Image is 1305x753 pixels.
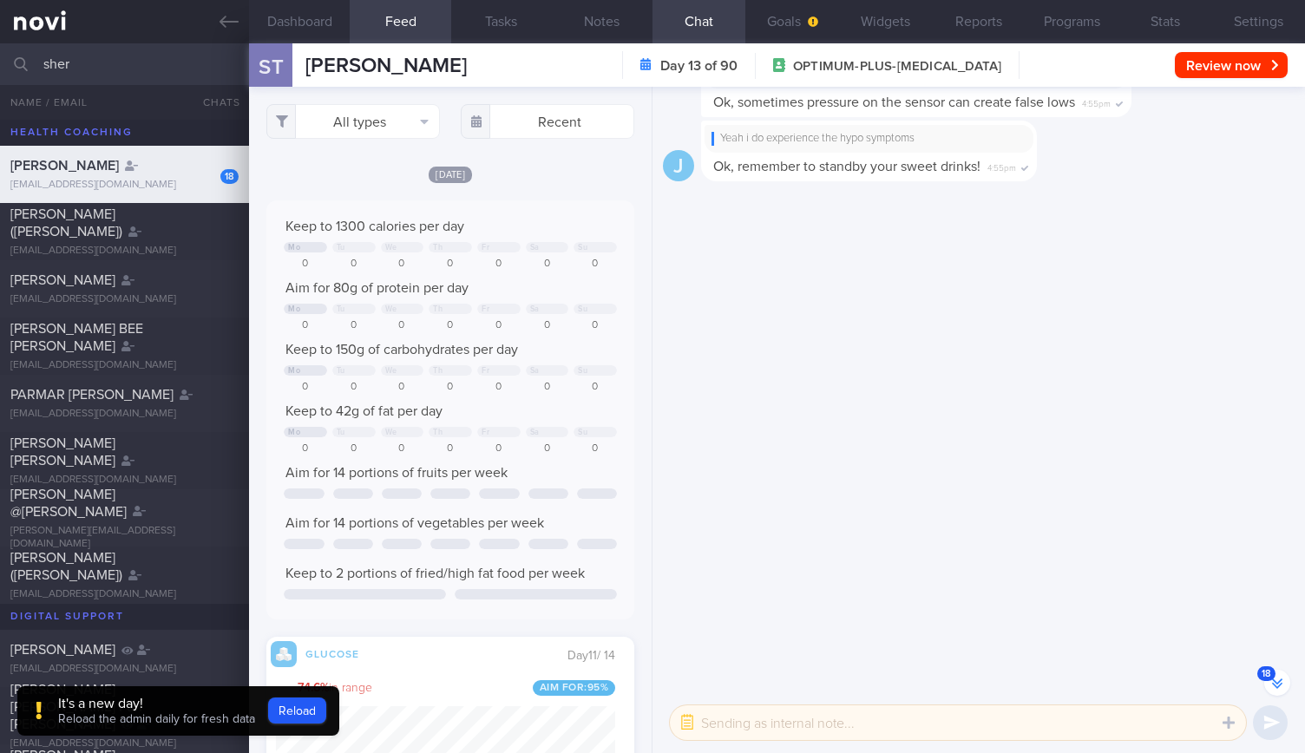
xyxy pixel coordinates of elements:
div: [EMAIL_ADDRESS][DOMAIN_NAME] [10,293,239,306]
span: [PERSON_NAME] [10,273,115,287]
div: Mo [288,428,300,437]
div: Mo [288,243,300,252]
span: [PERSON_NAME] ([PERSON_NAME]) [10,207,122,239]
div: Day 11 / 14 [567,647,628,665]
div: Tu [337,304,345,314]
div: 0 [381,442,424,455]
div: 0 [526,319,569,332]
div: Sa [530,366,540,376]
button: Reload [268,697,326,724]
strong: Day 13 of 90 [660,57,738,75]
span: 18 [1257,666,1275,681]
div: Fr [482,428,489,437]
div: 0 [477,381,521,394]
div: Th [433,428,443,437]
div: [EMAIL_ADDRESS][DOMAIN_NAME] [10,359,239,372]
div: Fr [482,366,489,376]
span: Aim for 14 portions of vegetables per week [285,516,544,530]
div: We [385,304,397,314]
div: 0 [574,381,617,394]
div: 0 [477,258,521,271]
div: 0 [526,442,569,455]
div: Su [578,304,587,314]
div: Mo [288,366,300,376]
button: All types [266,104,440,139]
span: OPTIMUM-PLUS-[MEDICAL_DATA] [793,58,1001,75]
div: Tu [337,243,345,252]
span: Keep to 1300 calories per day [285,219,464,233]
div: 0 [332,319,376,332]
div: [PERSON_NAME][EMAIL_ADDRESS][DOMAIN_NAME] [10,525,239,551]
div: It's a new day! [58,695,255,712]
div: 0 [477,319,521,332]
div: 0 [284,319,327,332]
span: Keep to 2 portions of fried/high fat food per week [285,566,585,580]
span: [PERSON_NAME] [10,159,119,173]
div: 0 [429,258,472,271]
div: [EMAIL_ADDRESS][DOMAIN_NAME] [10,474,239,487]
div: Th [433,304,443,314]
div: Th [433,366,443,376]
span: [PERSON_NAME] @[PERSON_NAME] [10,488,127,519]
div: 0 [381,381,424,394]
div: 0 [284,381,327,394]
div: [EMAIL_ADDRESS][DOMAIN_NAME] [10,737,239,750]
div: Su [578,428,587,437]
span: Ok, sometimes pressure on the sensor can create false lows [713,95,1075,109]
span: Ok, remember to standby your sweet drinks! [713,160,980,174]
div: We [385,366,397,376]
span: [PERSON_NAME] [305,56,467,76]
div: 0 [381,258,424,271]
div: 0 [381,319,424,332]
span: in range [298,681,372,697]
div: 0 [332,381,376,394]
div: Th [433,243,443,252]
div: [EMAIL_ADDRESS][DOMAIN_NAME] [10,245,239,258]
div: Mo [288,304,300,314]
div: 0 [429,381,472,394]
span: Aim for 80g of protein per day [285,281,469,295]
div: Fr [482,304,489,314]
div: Sa [530,428,540,437]
span: Reload the admin daily for fresh data [58,713,255,725]
div: ST [239,33,304,100]
div: [EMAIL_ADDRESS][DOMAIN_NAME] [10,663,239,676]
div: [EMAIL_ADDRESS][DOMAIN_NAME] [10,179,239,192]
div: 0 [429,319,472,332]
button: Chats [180,85,249,120]
span: [PERSON_NAME] BEE [PERSON_NAME] [10,322,143,353]
div: [EMAIL_ADDRESS][DOMAIN_NAME] [10,408,239,421]
span: [PERSON_NAME] [10,643,115,657]
div: 0 [526,381,569,394]
span: Aim for: 95 % [533,680,616,696]
span: [PERSON_NAME] [PERSON_NAME] [10,436,115,468]
div: 0 [284,258,327,271]
span: 4:55pm [987,158,1016,174]
div: Sa [530,243,540,252]
div: 0 [429,442,472,455]
div: Su [578,243,587,252]
div: 0 [574,442,617,455]
div: 0 [574,258,617,271]
span: 4:55pm [1082,94,1111,110]
span: Aim for 14 portions of fruits per week [285,466,508,480]
div: 0 [477,442,521,455]
div: 0 [284,442,327,455]
div: Su [578,366,587,376]
div: Glucose [297,645,366,660]
strong: 74.6 % [298,682,329,694]
div: 18 [220,169,239,184]
div: Fr [482,243,489,252]
div: We [385,243,397,252]
div: 0 [526,258,569,271]
span: [PERSON_NAME] ([PERSON_NAME]) [10,551,122,582]
span: [DATE] [429,167,472,183]
button: Review now [1175,52,1288,78]
span: Keep to 150g of carbohydrates per day [285,343,518,357]
div: 0 [574,319,617,332]
div: J [663,150,694,182]
span: [PERSON_NAME] [PERSON_NAME] Fun [PERSON_NAME] [10,683,142,731]
button: 18 [1264,670,1290,696]
div: 0 [332,258,376,271]
div: Tu [337,428,345,437]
